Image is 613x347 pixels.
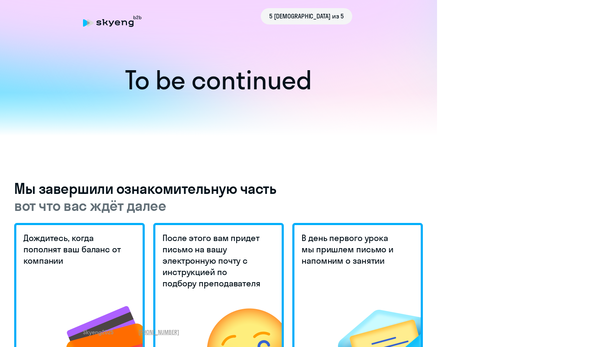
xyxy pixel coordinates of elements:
span: вот что вас ждёт далее [14,197,423,214]
h5: В день первого урока мы пришлем письмо и напомним о занятии [302,232,402,266]
h5: Дождитесь, когда пополнят ваш баланс от компании [23,232,123,266]
a: [PHONE_NUMBER] [138,328,179,336]
h1: To be continued [14,68,423,93]
span: Skyeng 2025 [83,328,114,336]
span: 5 [DEMOGRAPHIC_DATA] из 5 [269,12,344,21]
h3: Мы завершили ознакомительную часть [14,180,423,214]
h5: После этого вам придет письмо на вашу электронную почту с инструкцией по подбору преподавателя [162,232,263,289]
